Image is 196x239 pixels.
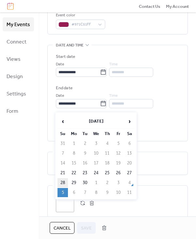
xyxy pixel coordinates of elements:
td: 2 [102,178,112,187]
span: Contact Us [139,3,160,10]
td: 21 [57,168,68,178]
td: 1 [91,178,101,187]
td: 5 [113,139,123,148]
span: Time [109,61,118,68]
span: Time [109,93,118,99]
td: 5 [57,188,68,197]
td: 17 [91,159,101,168]
td: 10 [91,149,101,158]
td: 9 [102,188,112,197]
span: Form [7,106,18,116]
td: 12 [113,149,123,158]
td: 19 [113,159,123,168]
td: 26 [113,168,123,178]
td: 8 [91,188,101,197]
a: Form [3,104,34,118]
td: 6 [69,188,79,197]
th: Su [57,129,68,138]
div: Start date [56,53,75,60]
td: 22 [69,168,79,178]
a: Design [3,69,34,83]
td: 24 [91,168,101,178]
td: 31 [57,139,68,148]
td: 15 [69,159,79,168]
td: 2 [80,139,90,148]
span: My Events [7,20,30,30]
td: 11 [124,188,135,197]
span: Cancel [54,225,71,231]
th: We [91,129,101,138]
td: 10 [113,188,123,197]
th: Tu [80,129,90,138]
th: Mo [69,129,79,138]
a: Settings [3,87,34,101]
td: 27 [124,168,135,178]
td: 18 [102,159,112,168]
div: ; [56,194,74,212]
span: Views [7,54,21,64]
a: Connect [3,35,34,49]
td: 14 [57,159,68,168]
div: End date [56,85,73,91]
td: 29 [69,178,79,187]
a: My Events [3,17,34,31]
td: 1 [69,139,79,148]
th: Th [102,129,112,138]
th: [DATE] [69,114,123,128]
div: Event color [56,12,104,19]
td: 3 [113,178,123,187]
td: 6 [124,139,135,148]
span: #971C51FF [72,21,95,28]
td: 7 [80,188,90,197]
span: Connect [7,37,26,47]
td: 3 [91,139,101,148]
span: › [124,115,134,128]
td: 13 [124,149,135,158]
span: Date [56,93,64,99]
td: 4 [102,139,112,148]
td: 4 [124,178,135,187]
span: Design [7,72,23,82]
td: 8 [69,149,79,158]
td: 28 [57,178,68,187]
a: My Account [166,3,189,9]
span: ‹ [58,115,68,128]
span: My Account [166,3,189,10]
a: Contact Us [139,3,160,9]
th: Sa [124,129,135,138]
td: 9 [80,149,90,158]
td: 16 [80,159,90,168]
td: 20 [124,159,135,168]
button: Cancel [50,222,74,234]
a: Views [3,52,34,66]
td: 23 [80,168,90,178]
span: Date and time [56,42,84,49]
span: Date [56,61,64,68]
th: Fr [113,129,123,138]
td: 25 [102,168,112,178]
td: 11 [102,149,112,158]
img: logo [7,3,14,10]
td: 7 [57,149,68,158]
td: 30 [80,178,90,187]
span: Settings [7,89,26,99]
